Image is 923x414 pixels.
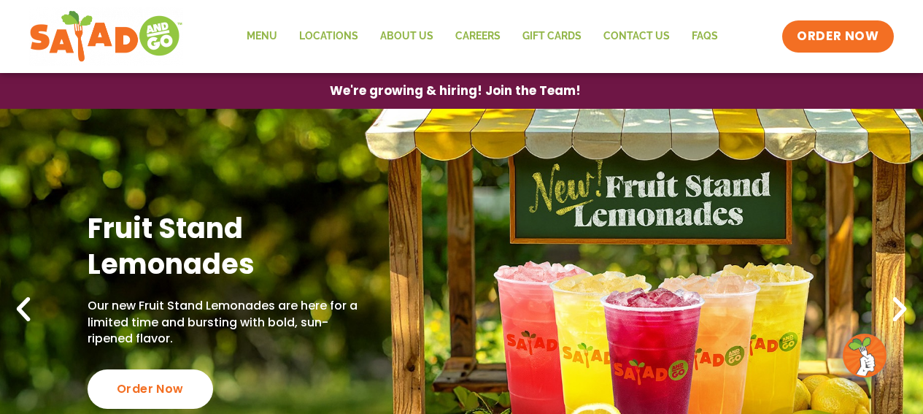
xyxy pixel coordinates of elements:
[236,20,288,53] a: Menu
[288,20,369,53] a: Locations
[29,7,183,66] img: new-SAG-logo-768×292
[308,74,603,108] a: We're growing & hiring! Join the Team!
[884,294,916,326] div: Next slide
[88,210,363,283] h2: Fruit Stand Lemonades
[236,20,729,53] nav: Menu
[330,85,581,97] span: We're growing & hiring! Join the Team!
[444,20,511,53] a: Careers
[88,369,213,409] div: Order Now
[797,28,878,45] span: ORDER NOW
[369,20,444,53] a: About Us
[681,20,729,53] a: FAQs
[592,20,681,53] a: Contact Us
[7,294,39,326] div: Previous slide
[511,20,592,53] a: GIFT CARDS
[782,20,893,53] a: ORDER NOW
[88,298,363,347] p: Our new Fruit Stand Lemonades are here for a limited time and bursting with bold, sun-ripened fla...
